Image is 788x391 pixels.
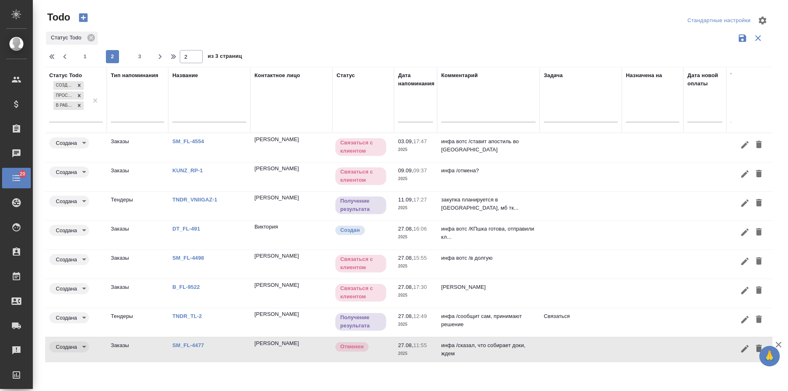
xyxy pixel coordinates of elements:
button: Удалить [752,312,766,327]
div: Название [172,71,198,80]
p: 27.08, [398,313,413,319]
a: KUNZ_RP-1 [172,167,203,174]
p: 17:27 [413,197,427,203]
button: Создана [53,285,79,292]
td: Заказы [107,221,168,249]
button: Удалить [752,254,766,269]
div: Создана [53,81,75,90]
span: 20 [15,170,30,178]
button: Удалить [752,137,766,153]
div: Валентин К [254,135,328,144]
p: Связаться с клиентом [340,168,381,184]
div: Кирилл [254,252,328,260]
button: Редактировать [738,196,752,211]
p: 27.08, [398,284,413,290]
p: 12:49 [413,313,427,319]
p: [PERSON_NAME] [254,281,299,289]
button: Добавить ToDo [73,11,93,25]
td: Тендеры [107,192,168,220]
p: [PERSON_NAME] [254,252,299,260]
div: Click to copy [254,252,299,260]
div: Контактное лицо [254,71,300,80]
p: инфа /отмена? [441,167,536,175]
div: Click to copy [254,310,299,318]
div: Создана [49,283,89,294]
div: Комментарий [441,71,478,80]
p: инфа вотс /в долгую [441,254,536,262]
p: 2025 [398,320,433,329]
button: 🙏 [759,346,780,366]
p: [PERSON_NAME] [254,165,299,173]
p: 27.08, [398,342,413,348]
div: Click to copy [254,194,299,202]
div: Статус Todo [46,32,98,45]
button: 1 [78,50,92,63]
p: инфа вотс /КПшка готова, отправили кл... [441,225,536,241]
button: Создана [53,198,79,205]
div: Назначена на [626,71,662,80]
p: 2025 [398,350,433,358]
button: Редактировать [738,167,752,182]
div: Дата напоминания [398,71,434,88]
button: Удалить [752,283,766,298]
p: [PERSON_NAME] [254,194,299,202]
p: инфа /сказал, что собирает доки, ждем [441,341,536,358]
div: Создана [49,341,89,352]
button: Сбросить фильтры [750,30,766,46]
div: Виктория [254,223,328,231]
div: Click to copy [254,339,299,348]
p: 11.09, [398,197,413,203]
button: Создана [53,139,79,146]
p: 2025 [398,291,433,300]
div: Создана [49,167,89,178]
div: Miguel Freire [254,165,328,173]
button: Редактировать [738,283,752,298]
div: Создана, Просрочена, В работе [53,80,85,91]
button: Сохранить фильтры [735,30,750,46]
td: Заказы [107,337,168,366]
button: Создана [53,343,79,350]
div: Швецов Антон Дмитриевич [254,339,328,348]
button: Редактировать [738,225,752,240]
div: Бакулина Елена Евгеньевна [254,194,328,202]
button: Удалить [752,196,766,211]
p: Отменен [340,343,364,351]
button: Редактировать [738,137,752,153]
button: Создана [53,256,79,263]
span: 1 [78,53,92,61]
p: 09.09, [398,167,413,174]
p: 17:47 [413,138,427,144]
p: 16:06 [413,226,427,232]
p: 17:30 [413,284,427,290]
p: 03.09, [398,138,413,144]
div: Click to copy [254,223,278,231]
span: Настроить таблицу [753,11,772,30]
div: Задача [544,71,563,80]
div: Нищик Александр Сергеевич [254,310,328,318]
p: Связаться с клиентом [340,255,381,272]
button: Удалить [752,225,766,240]
a: 20 [2,168,31,188]
p: инфа вотс /ставит апостиль во [GEOGRAPHIC_DATA] [441,137,536,154]
p: Создан [340,226,360,234]
div: В работе [53,101,75,110]
button: 3 [133,50,147,63]
button: Создана [53,314,79,321]
span: 🙏 [763,348,777,365]
p: Получение результата [340,313,381,330]
div: Создана [49,254,89,265]
p: 2025 [398,262,433,270]
p: 27.08, [398,255,413,261]
p: 27.08, [398,226,413,232]
div: Создана [49,225,89,236]
button: Создана [53,169,79,176]
div: Статус Todo [49,71,82,80]
p: Получение результата [340,197,381,213]
button: Редактировать [738,341,752,357]
div: Людмила [254,281,328,289]
a: SM_FL-4477 [172,342,204,348]
p: закупка планируется в [GEOGRAPHIC_DATA], мб тк... [441,196,536,212]
td: Заказы [107,133,168,162]
span: 3 [133,53,147,61]
a: SM_FL-4498 [172,255,204,261]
